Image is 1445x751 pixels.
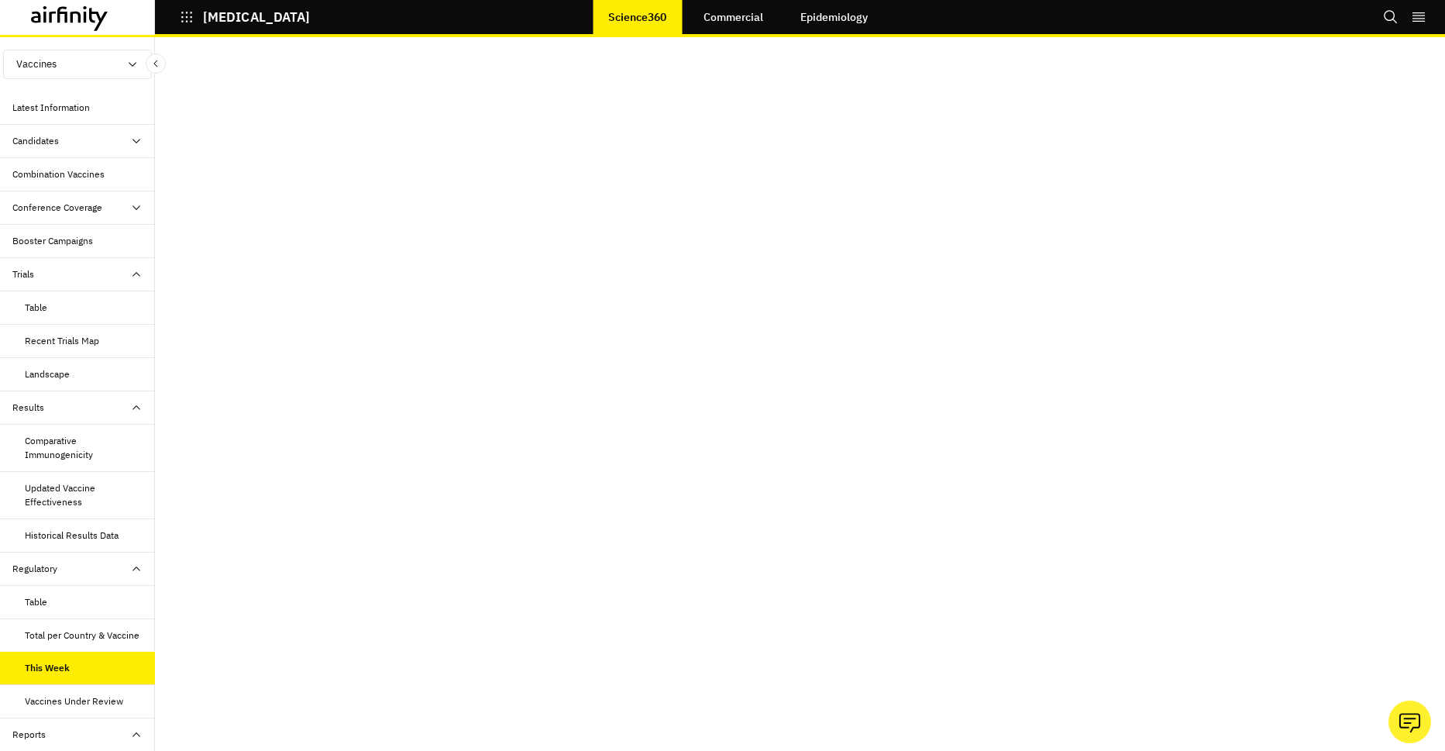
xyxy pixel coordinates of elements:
p: Science360 [608,11,666,23]
button: Ask our analysts [1388,701,1431,743]
div: Regulatory [12,562,57,576]
div: Booster Campaigns [12,234,93,248]
div: This Week [25,661,70,675]
button: Search [1383,4,1399,30]
div: Trials [12,267,34,281]
button: Vaccines [3,50,152,79]
div: Historical Results Data [25,529,119,543]
button: Close Sidebar [146,53,166,74]
iframe: Interactive or visual content [174,33,1426,746]
div: Landscape [25,367,70,381]
p: [MEDICAL_DATA] [203,10,310,24]
div: Results [12,401,44,415]
div: Recent Trials Map [25,334,99,348]
div: Vaccines Under Review [25,694,123,708]
div: Total per Country & Vaccine [25,629,139,642]
div: Conference Coverage [12,201,102,215]
div: Reports [12,728,46,742]
div: Table [25,301,47,315]
div: Updated Vaccine Effectiveness [25,481,143,509]
button: [MEDICAL_DATA] [180,4,310,30]
div: Combination Vaccines [12,167,105,181]
div: Candidates [12,134,59,148]
div: Table [25,595,47,609]
div: Comparative Immunogenicity [25,434,143,462]
div: Latest Information [12,101,90,115]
